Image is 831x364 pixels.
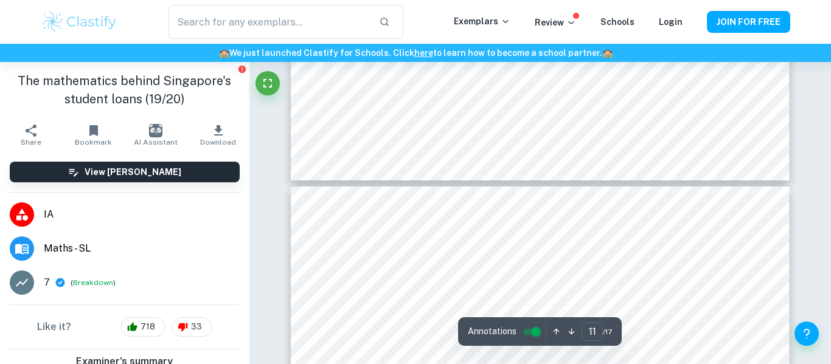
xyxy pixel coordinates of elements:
img: AI Assistant [149,124,162,137]
span: 718 [134,321,162,333]
p: 7 [44,275,50,290]
button: Breakdown [73,277,113,288]
img: Clastify logo [41,10,118,34]
button: Fullscreen [256,71,280,95]
button: JOIN FOR FREE [707,11,790,33]
span: Download [200,138,236,146]
a: Login [659,17,683,27]
h6: View [PERSON_NAME] [85,165,181,179]
span: IA [44,207,240,222]
button: View [PERSON_NAME] [10,162,240,182]
h6: Like it? [37,320,71,334]
span: 33 [184,321,209,333]
span: Annotations [468,325,516,338]
h1: The mathematics behind Singapore's student loans (19/20) [10,72,240,108]
span: ( ) [71,277,116,289]
button: Report issue [238,64,247,74]
button: AI Assistant [125,118,187,152]
span: 🏫 [219,48,229,58]
h6: We just launched Clastify for Schools. Click to learn how to become a school partner. [2,46,829,60]
span: Bookmark [75,138,112,146]
span: / 17 [603,326,612,337]
p: Exemplars [454,15,510,28]
a: Schools [600,17,635,27]
a: here [414,48,433,58]
div: 33 [172,317,212,337]
span: Share [21,138,41,146]
span: Maths - SL [44,241,240,256]
button: Download [187,118,249,152]
input: Search for any exemplars... [169,5,369,39]
div: 718 [121,317,165,337]
button: Help and Feedback [794,321,819,346]
button: Bookmark [62,118,124,152]
p: Review [535,16,576,29]
span: AI Assistant [134,138,178,146]
span: 🏫 [602,48,613,58]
